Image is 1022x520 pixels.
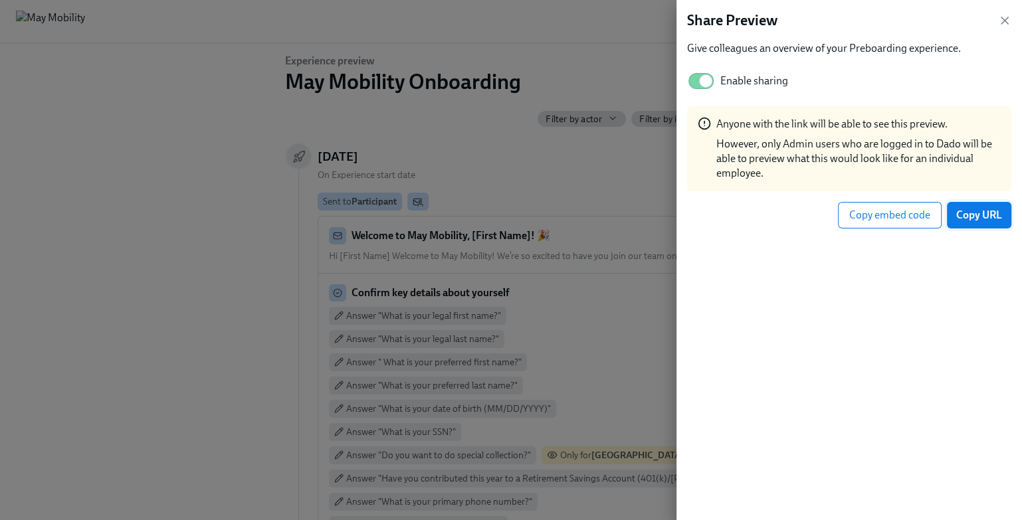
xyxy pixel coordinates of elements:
[838,202,942,228] button: Copy embed code
[720,74,788,88] span: Enable sharing
[716,137,1001,181] span: However, only Admin users who are logged in to Dado will be able to preview what this would look ...
[687,41,1011,56] div: Give colleagues an overview of your Preboarding experience.
[716,117,948,131] span: Anyone with the link will be able to see this preview.
[947,202,1011,228] button: Copy URL
[687,11,777,31] h4: Share Preview
[849,209,930,222] span: Copy embed code
[956,209,1002,222] span: Copy URL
